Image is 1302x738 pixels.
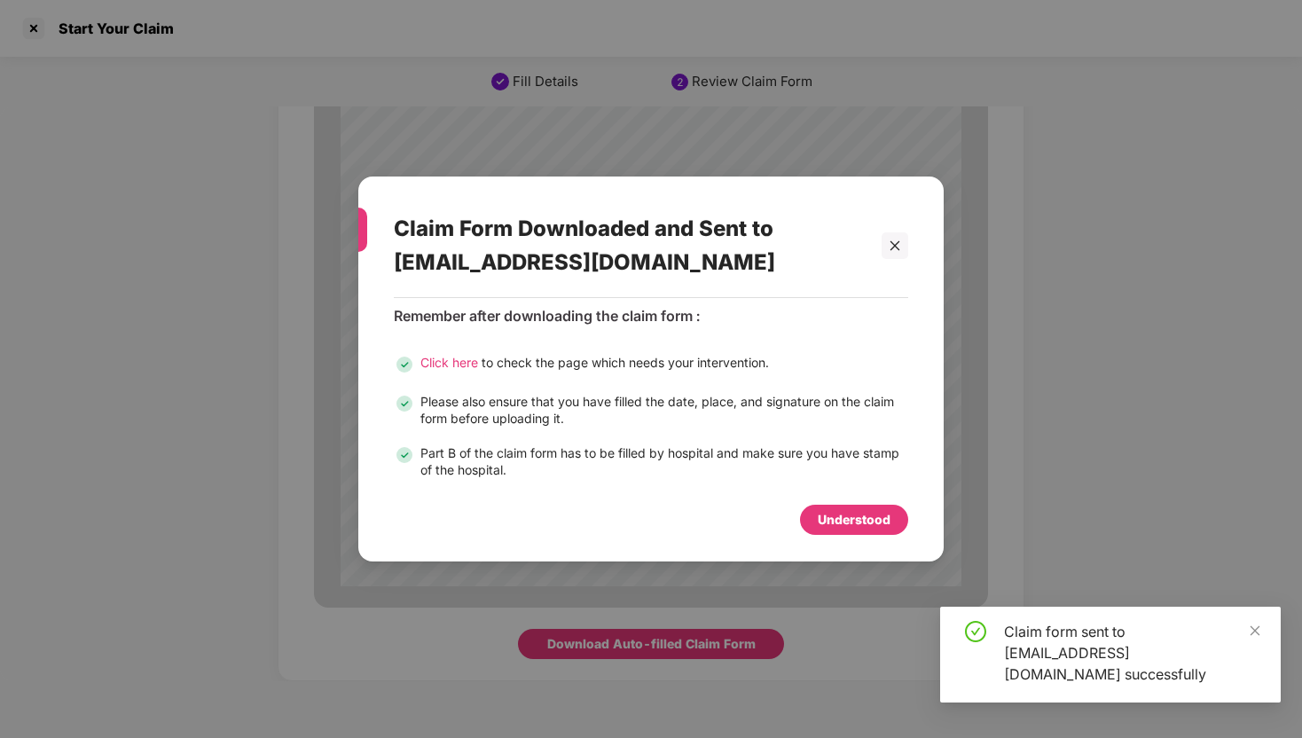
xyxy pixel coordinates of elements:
span: close [889,239,901,252]
div: Claim Form Downloaded and Sent to [EMAIL_ADDRESS][DOMAIN_NAME] [394,194,866,296]
div: Claim form sent to [EMAIL_ADDRESS][DOMAIN_NAME] successfully [1004,621,1259,685]
span: close [1249,624,1261,637]
div: Please also ensure that you have filled the date, place, and signature on the claim form before u... [420,393,908,427]
span: check-circle [965,621,986,642]
img: svg+xml;base64,PHN2ZyB3aWR0aD0iMjQiIGhlaWdodD0iMjQiIHZpZXdCb3g9IjAgMCAyNCAyNCIgZmlsbD0ibm9uZSIgeG... [394,354,415,375]
img: svg+xml;base64,PHN2ZyB3aWR0aD0iMjQiIGhlaWdodD0iMjQiIHZpZXdCb3g9IjAgMCAyNCAyNCIgZmlsbD0ibm9uZSIgeG... [394,444,415,466]
div: Part B of the claim form has to be filled by hospital and make sure you have stamp of the hospital. [420,444,908,478]
span: Click here [420,355,478,370]
img: svg+xml;base64,PHN2ZyB3aWR0aD0iMjQiIGhlaWdodD0iMjQiIHZpZXdCb3g9IjAgMCAyNCAyNCIgZmlsbD0ibm9uZSIgeG... [394,393,415,414]
div: to check the page which needs your intervention. [420,354,769,375]
div: Remember after downloading the claim form : [394,307,908,326]
div: Understood [818,510,890,530]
